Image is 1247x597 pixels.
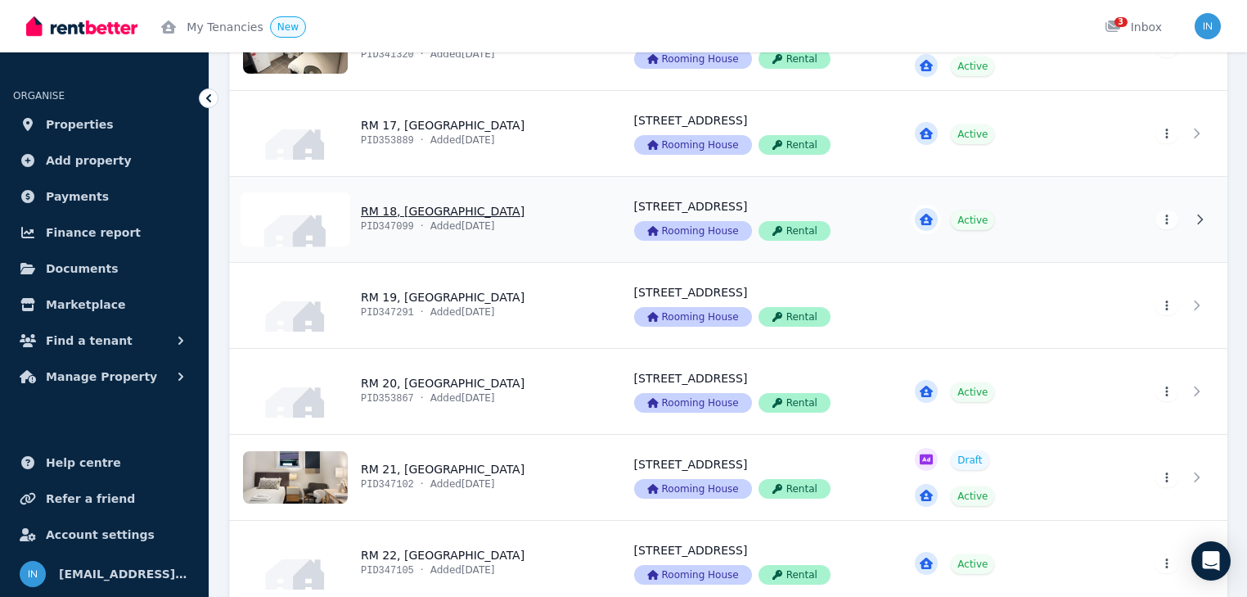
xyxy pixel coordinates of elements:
[1155,296,1178,315] button: More options
[13,518,196,551] a: Account settings
[614,263,896,348] a: View details for RM 19, 4 Park Parade
[46,295,125,314] span: Marketplace
[13,108,196,141] a: Properties
[1191,541,1231,581] div: Open Intercom Messenger
[1155,124,1178,143] button: More options
[46,489,135,509] span: Refer a friend
[1155,382,1178,401] button: More options
[59,564,189,584] span: [EMAIL_ADDRESS][DOMAIN_NAME]
[1155,210,1178,229] button: More options
[13,360,196,393] button: Manage Property
[230,263,614,348] a: View details for RM 19, 4 Park Parade
[1118,91,1227,176] a: View details for RM 17, 4 Park Parade
[13,446,196,479] a: Help centre
[13,252,196,285] a: Documents
[1118,263,1227,348] a: View details for RM 19, 4 Park Parade
[13,144,196,177] a: Add property
[277,21,299,33] span: New
[26,14,137,38] img: RentBetter
[46,259,119,278] span: Documents
[1118,435,1227,520] a: View details for RM 21, 4 Park Parade
[13,90,65,102] span: ORGANISE
[895,91,1118,176] a: View details for RM 17, 4 Park Parade
[1195,13,1221,39] img: info@museliving.com.au
[13,324,196,357] button: Find a tenant
[46,525,155,545] span: Account settings
[230,177,614,262] a: View details for RM 18, 4 Park Parade
[614,91,896,176] a: View details for RM 17, 4 Park Parade
[20,561,46,587] img: info@museliving.com.au
[46,115,114,134] span: Properties
[895,263,1118,348] a: View details for RM 19, 4 Park Parade
[230,349,614,434] a: View details for RM 20, 4 Park Parade
[230,435,614,520] a: View details for RM 21, 4 Park Parade
[46,331,133,351] span: Find a tenant
[895,349,1118,434] a: View details for RM 20, 4 Park Parade
[13,180,196,213] a: Payments
[614,435,896,520] a: View details for RM 21, 4 Park Parade
[614,177,896,262] a: View details for RM 18, 4 Park Parade
[1114,17,1128,27] span: 3
[46,151,132,170] span: Add property
[13,288,196,321] a: Marketplace
[13,216,196,249] a: Finance report
[13,482,196,515] a: Refer a friend
[1118,177,1227,262] a: View details for RM 18, 4 Park Parade
[895,177,1118,262] a: View details for RM 18, 4 Park Parade
[1155,468,1178,487] button: More options
[614,349,896,434] a: View details for RM 20, 4 Park Parade
[1118,349,1227,434] a: View details for RM 20, 4 Park Parade
[1105,19,1162,35] div: Inbox
[895,435,1118,520] a: View details for RM 21, 4 Park Parade
[46,453,121,473] span: Help centre
[46,223,141,242] span: Finance report
[1155,554,1178,573] button: More options
[46,367,157,387] span: Manage Property
[46,187,109,206] span: Payments
[230,91,614,176] a: View details for RM 17, 4 Park Parade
